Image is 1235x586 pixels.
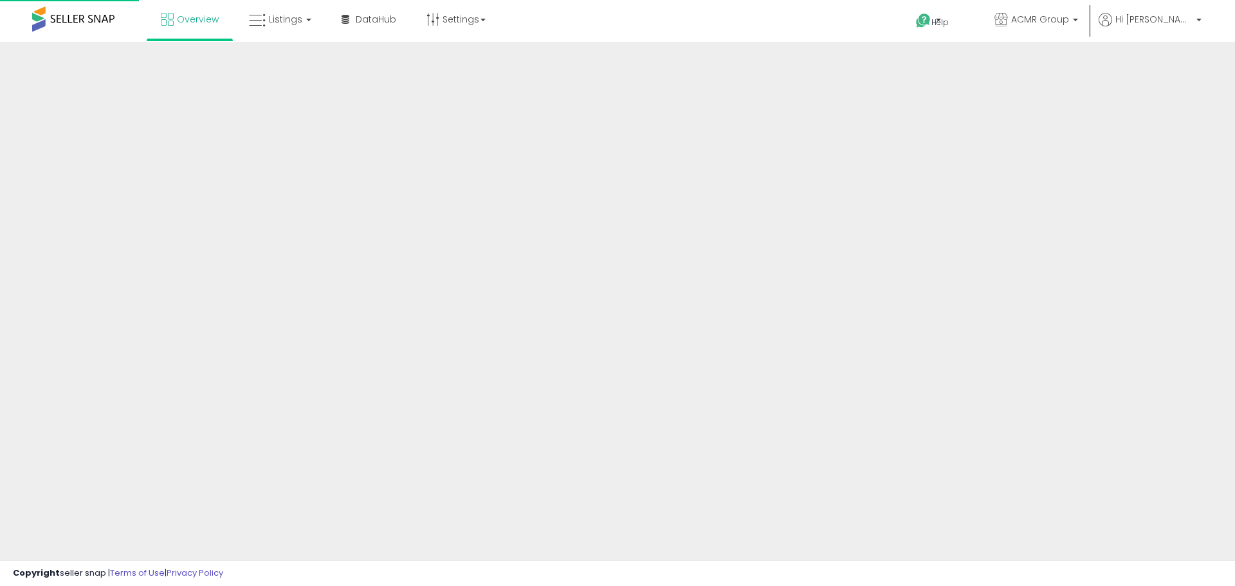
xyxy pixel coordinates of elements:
[931,17,949,28] span: Help
[1115,13,1193,26] span: Hi [PERSON_NAME]
[110,567,165,579] a: Terms of Use
[356,13,396,26] span: DataHub
[1011,13,1069,26] span: ACMR Group
[269,13,302,26] span: Listings
[915,13,931,29] i: Get Help
[13,567,223,580] div: seller snap | |
[177,13,219,26] span: Overview
[167,567,223,579] a: Privacy Policy
[1099,13,1202,42] a: Hi [PERSON_NAME]
[906,3,974,42] a: Help
[13,567,60,579] strong: Copyright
